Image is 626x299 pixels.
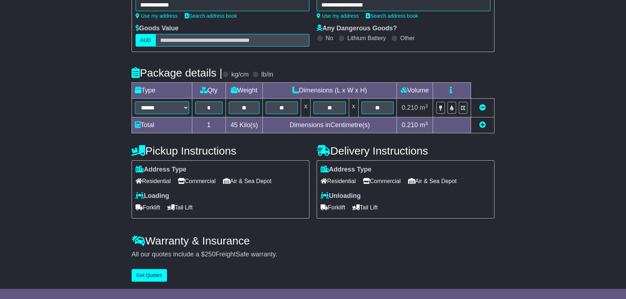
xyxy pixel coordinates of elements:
[132,67,222,79] h4: Package details |
[132,117,192,133] td: Total
[226,117,263,133] td: Kilo(s)
[132,235,494,247] h4: Warranty & Insurance
[205,251,215,258] span: 250
[167,202,193,213] span: Tail Lift
[317,13,359,19] a: Use my address
[136,202,160,213] span: Forklift
[136,13,177,19] a: Use my address
[321,166,372,174] label: Address Type
[400,35,415,42] label: Other
[226,83,263,99] td: Weight
[396,83,433,99] td: Volume
[420,121,428,129] span: m
[136,175,171,187] span: Residential
[263,83,397,99] td: Dimensions (L x W x H)
[136,166,186,174] label: Address Type
[132,251,494,259] div: All our quotes include a $ FreightSafe warranty.
[321,202,345,213] span: Forklift
[317,145,494,157] h4: Delivery Instructions
[230,121,237,129] span: 45
[263,117,397,133] td: Dimensions in Centimetre(s)
[352,202,378,213] span: Tail Lift
[192,83,226,99] td: Qty
[321,192,361,200] label: Unloading
[408,175,457,187] span: Air & Sea Depot
[317,25,397,32] label: Any Dangerous Goods?
[402,121,418,129] span: 0.210
[479,104,486,111] a: Remove this item
[261,71,273,79] label: lb/in
[132,145,309,157] h4: Pickup Instructions
[425,103,428,109] sup: 3
[363,175,400,187] span: Commercial
[223,175,272,187] span: Air & Sea Depot
[136,192,169,200] label: Loading
[326,35,333,42] label: No
[420,104,428,111] span: m
[366,13,418,19] a: Search address book
[178,175,215,187] span: Commercial
[347,35,386,42] label: Lithium Battery
[185,13,237,19] a: Search address book
[425,121,428,126] sup: 3
[192,117,226,133] td: 1
[349,99,358,117] td: x
[132,83,192,99] td: Type
[479,121,486,129] a: Add new item
[301,99,310,117] td: x
[132,269,167,282] button: Get Quotes
[321,175,356,187] span: Residential
[231,71,249,79] label: kg/cm
[402,104,418,111] span: 0.210
[136,25,179,32] label: Goods Value
[136,34,156,47] label: AUD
